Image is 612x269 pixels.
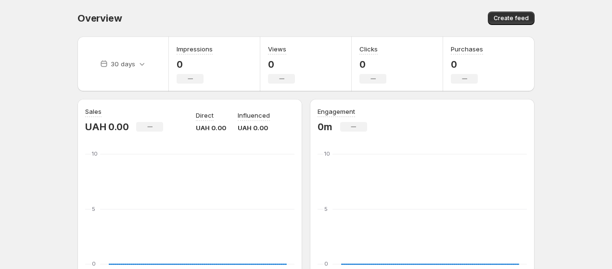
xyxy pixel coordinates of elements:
[177,59,213,70] p: 0
[451,59,483,70] p: 0
[451,44,483,54] h3: Purchases
[324,206,328,212] text: 5
[324,260,328,267] text: 0
[268,44,286,54] h3: Views
[494,14,529,22] span: Create feed
[77,12,122,24] span: Overview
[196,110,214,120] p: Direct
[318,107,355,116] h3: Engagement
[238,110,270,120] p: Influenced
[359,59,386,70] p: 0
[196,123,226,133] p: UAH 0.00
[92,150,98,157] text: 10
[111,59,135,69] p: 30 days
[318,121,332,133] p: 0m
[85,121,128,133] p: UAH 0.00
[324,150,330,157] text: 10
[85,107,102,116] h3: Sales
[92,206,95,212] text: 5
[92,260,96,267] text: 0
[359,44,378,54] h3: Clicks
[488,12,535,25] button: Create feed
[177,44,213,54] h3: Impressions
[268,59,295,70] p: 0
[238,123,270,133] p: UAH 0.00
